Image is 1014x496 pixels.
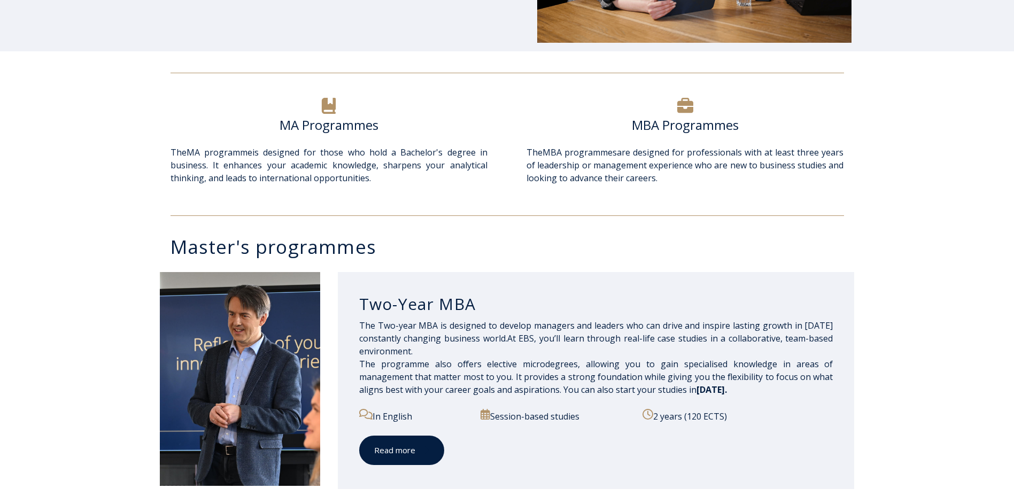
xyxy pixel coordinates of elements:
span: The is designed for those who hold a Bachelor's degree in business. It enhances your academic kno... [171,146,487,184]
span: The are designed for professionals with at least three years of leadership or management experien... [527,146,843,184]
p: 2 years (120 ECTS) [643,409,833,423]
span: The Two-year MBA is designed to develop managers and leaders who can drive and inspire lasting gr... [359,320,833,396]
span: You can also start your studies in [563,384,727,396]
span: [DATE]. [696,384,727,396]
a: MA programme [187,146,252,158]
h3: Master's programmes [171,237,855,256]
h6: MA Programmes [171,117,487,133]
p: Session-based studies [481,409,630,423]
p: In English [359,409,469,423]
h6: MBA Programmes [527,117,843,133]
img: DSC_2098 [160,272,320,486]
a: Read more [359,436,444,465]
h3: Two-Year MBA [359,294,833,314]
a: MBA programmes [543,146,617,158]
